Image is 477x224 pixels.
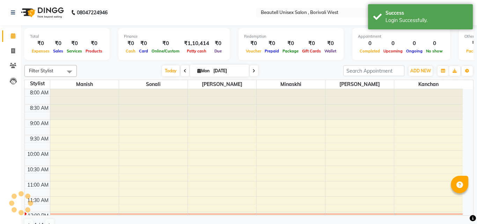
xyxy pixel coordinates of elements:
[386,9,468,17] div: Success
[119,80,188,89] span: Sonali
[386,17,468,24] div: Login Successfully.
[18,3,66,22] img: logo
[185,49,208,53] span: Petty cash
[26,212,50,219] div: 12:00 PM
[244,49,263,53] span: Voucher
[30,49,51,53] span: Expenses
[244,39,263,48] div: ₹0
[30,34,104,39] div: Total
[26,151,50,158] div: 10:00 AM
[29,120,50,127] div: 9:00 AM
[394,80,463,89] span: Kanchan
[409,66,433,76] button: ADD NEW
[281,39,300,48] div: ₹0
[323,49,338,53] span: Wallet
[404,49,424,53] span: Ongoing
[263,49,281,53] span: Prepaid
[29,104,50,112] div: 8:30 AM
[65,49,84,53] span: Services
[410,68,431,73] span: ADD NEW
[188,80,256,89] span: [PERSON_NAME]
[213,49,223,53] span: Due
[343,65,404,76] input: Search Appointment
[358,49,382,53] span: Completed
[212,39,224,48] div: ₹0
[29,68,53,73] span: Filter Stylist
[150,49,181,53] span: Online/Custom
[150,39,181,48] div: ₹0
[77,3,108,22] b: 08047224946
[382,49,404,53] span: Upcoming
[30,39,51,48] div: ₹0
[281,49,300,53] span: Package
[137,39,150,48] div: ₹0
[404,39,424,48] div: 0
[26,181,50,189] div: 11:00 AM
[84,39,104,48] div: ₹0
[65,39,84,48] div: ₹0
[124,49,137,53] span: Cash
[263,39,281,48] div: ₹0
[124,34,224,39] div: Finance
[51,39,65,48] div: ₹0
[196,68,211,73] span: Mon
[300,49,323,53] span: Gift Cards
[325,80,394,89] span: [PERSON_NAME]
[25,80,50,87] div: Stylist
[51,49,65,53] span: Sales
[29,135,50,143] div: 9:30 AM
[358,39,382,48] div: 0
[26,197,50,204] div: 11:30 AM
[84,49,104,53] span: Products
[244,34,338,39] div: Redemption
[257,80,325,89] span: Minaskhi
[50,80,119,89] span: Manish
[162,65,179,76] span: Today
[124,39,137,48] div: ₹0
[137,49,150,53] span: Card
[382,39,404,48] div: 0
[211,66,246,76] input: 2025-09-01
[300,39,323,48] div: ₹0
[358,34,445,39] div: Appointment
[424,49,445,53] span: No show
[26,166,50,173] div: 10:30 AM
[424,39,445,48] div: 0
[323,39,338,48] div: ₹0
[181,39,212,48] div: ₹1,10,414
[29,89,50,96] div: 8:00 AM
